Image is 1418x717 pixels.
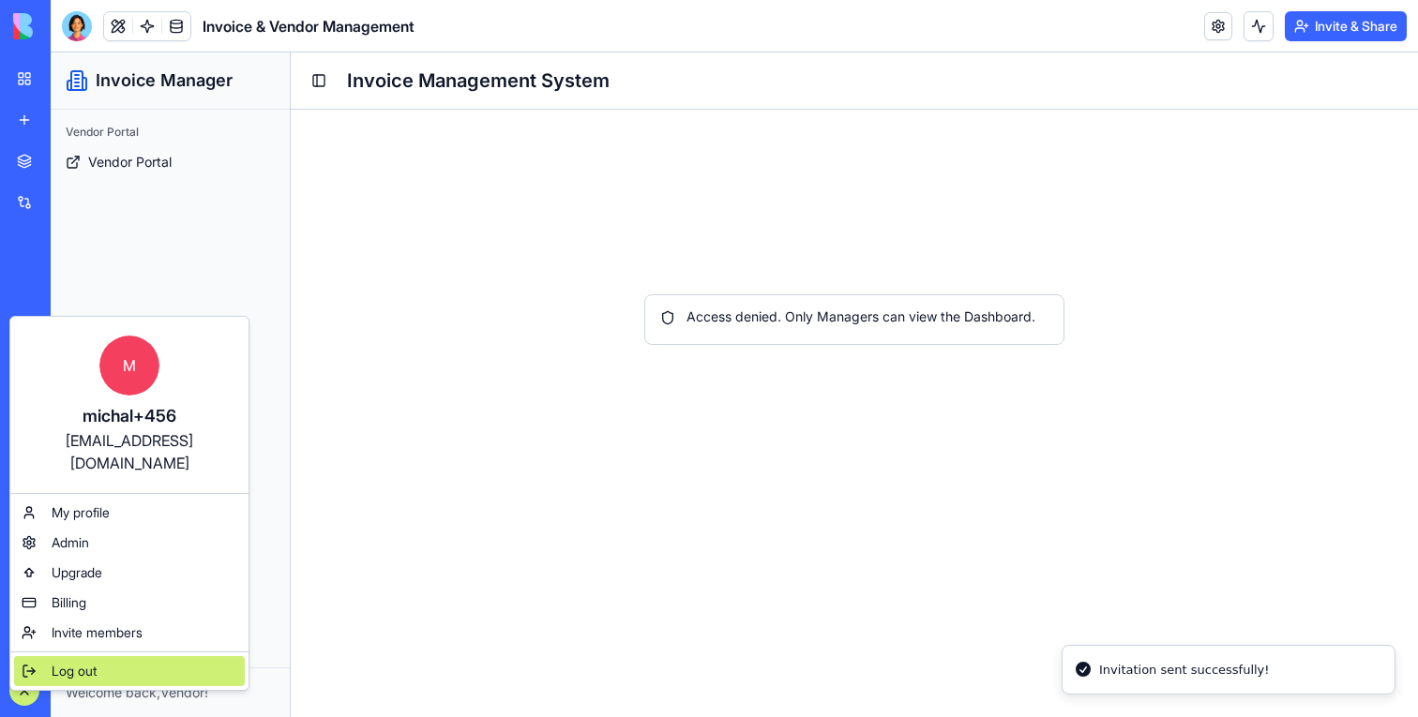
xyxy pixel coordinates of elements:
span: Upgrade [52,563,102,582]
span: Vendor Portal [38,100,121,119]
span: Log out [52,662,97,680]
span: Admin [52,533,89,552]
div: Access denied. Only Managers can view the Dashboard. [610,255,998,274]
a: Upgrade [14,558,245,588]
a: My profile [14,498,245,528]
a: Mmichal+456[EMAIL_ADDRESS][DOMAIN_NAME] [14,321,245,489]
div: Welcome back, Vendor ! [15,631,224,650]
h1: Invoice Manager [45,15,182,41]
a: Admin [14,528,245,558]
div: Vendor Portal [8,65,232,95]
div: michal+456 [29,403,230,429]
a: Vendor Portal [8,95,232,125]
span: Invite members [52,623,143,642]
a: Billing [14,588,245,618]
div: [EMAIL_ADDRESS][DOMAIN_NAME] [29,429,230,474]
h2: Invoice Management System [296,15,559,41]
a: Invite members [14,618,245,648]
span: M [99,336,159,396]
span: My profile [52,503,110,522]
span: Billing [52,593,86,612]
